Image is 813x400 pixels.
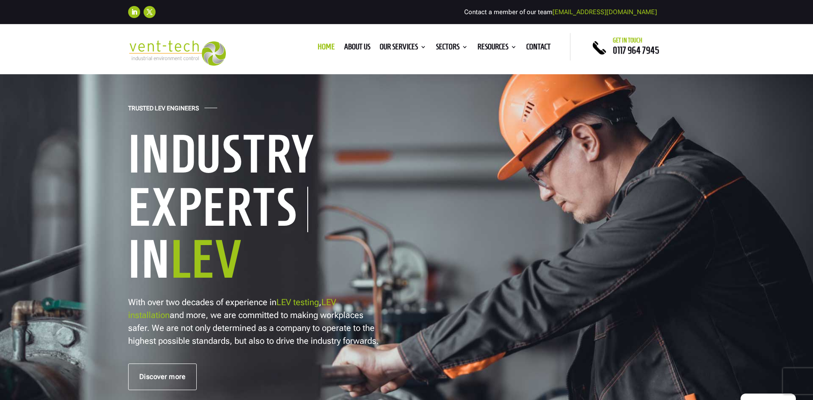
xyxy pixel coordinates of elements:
span: Contact a member of our team [464,8,657,16]
img: 2023-09-27T08_35_16.549ZVENT-TECH---Clear-background [128,40,226,66]
p: With over two decades of experience in , and more, we are committed to making workplaces safer. W... [128,296,381,347]
a: Follow on X [144,6,156,18]
span: LEV [171,231,243,287]
a: LEV testing [276,297,319,307]
h4: Trusted LEV Engineers [128,105,199,116]
a: 0117 964 7945 [613,45,659,55]
a: Contact [526,44,551,53]
a: Home [318,44,335,53]
h1: Industry [128,127,394,185]
a: About us [344,44,370,53]
h1: Experts [128,187,308,232]
a: Discover more [128,364,197,390]
span: Get in touch [613,37,642,44]
a: Sectors [436,44,468,53]
a: Resources [477,44,517,53]
a: [EMAIL_ADDRESS][DOMAIN_NAME] [552,8,657,16]
a: Our Services [380,44,426,53]
a: LEV installation [128,297,336,320]
a: Follow on LinkedIn [128,6,140,18]
h1: In [128,232,394,291]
